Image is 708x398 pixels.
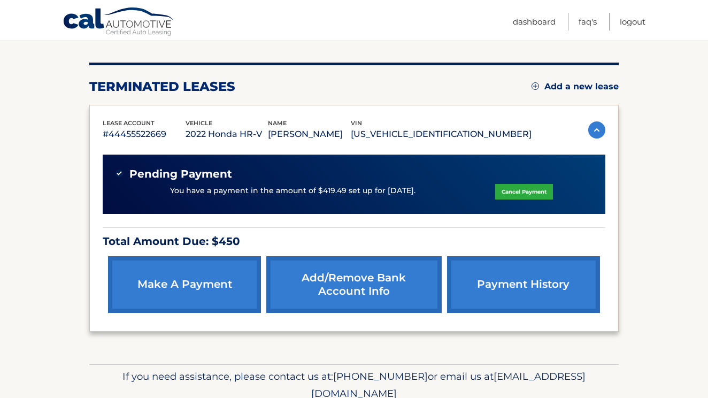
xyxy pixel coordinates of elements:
[103,127,186,142] p: #44455522669
[495,184,553,200] a: Cancel Payment
[63,7,175,38] a: Cal Automotive
[266,256,441,313] a: Add/Remove bank account info
[186,119,212,127] span: vehicle
[116,170,123,177] img: check-green.svg
[532,82,539,90] img: add.svg
[513,13,556,30] a: Dashboard
[268,127,351,142] p: [PERSON_NAME]
[268,119,287,127] span: name
[103,232,605,251] p: Total Amount Due: $450
[620,13,645,30] a: Logout
[447,256,600,313] a: payment history
[532,81,619,92] a: Add a new lease
[129,167,232,181] span: Pending Payment
[579,13,597,30] a: FAQ's
[108,256,261,313] a: make a payment
[588,121,605,139] img: accordion-active.svg
[89,79,235,95] h2: terminated leases
[103,119,155,127] span: lease account
[186,127,268,142] p: 2022 Honda HR-V
[333,370,428,382] span: [PHONE_NUMBER]
[351,119,362,127] span: vin
[170,185,415,197] p: You have a payment in the amount of $419.49 set up for [DATE].
[351,127,532,142] p: [US_VEHICLE_IDENTIFICATION_NUMBER]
